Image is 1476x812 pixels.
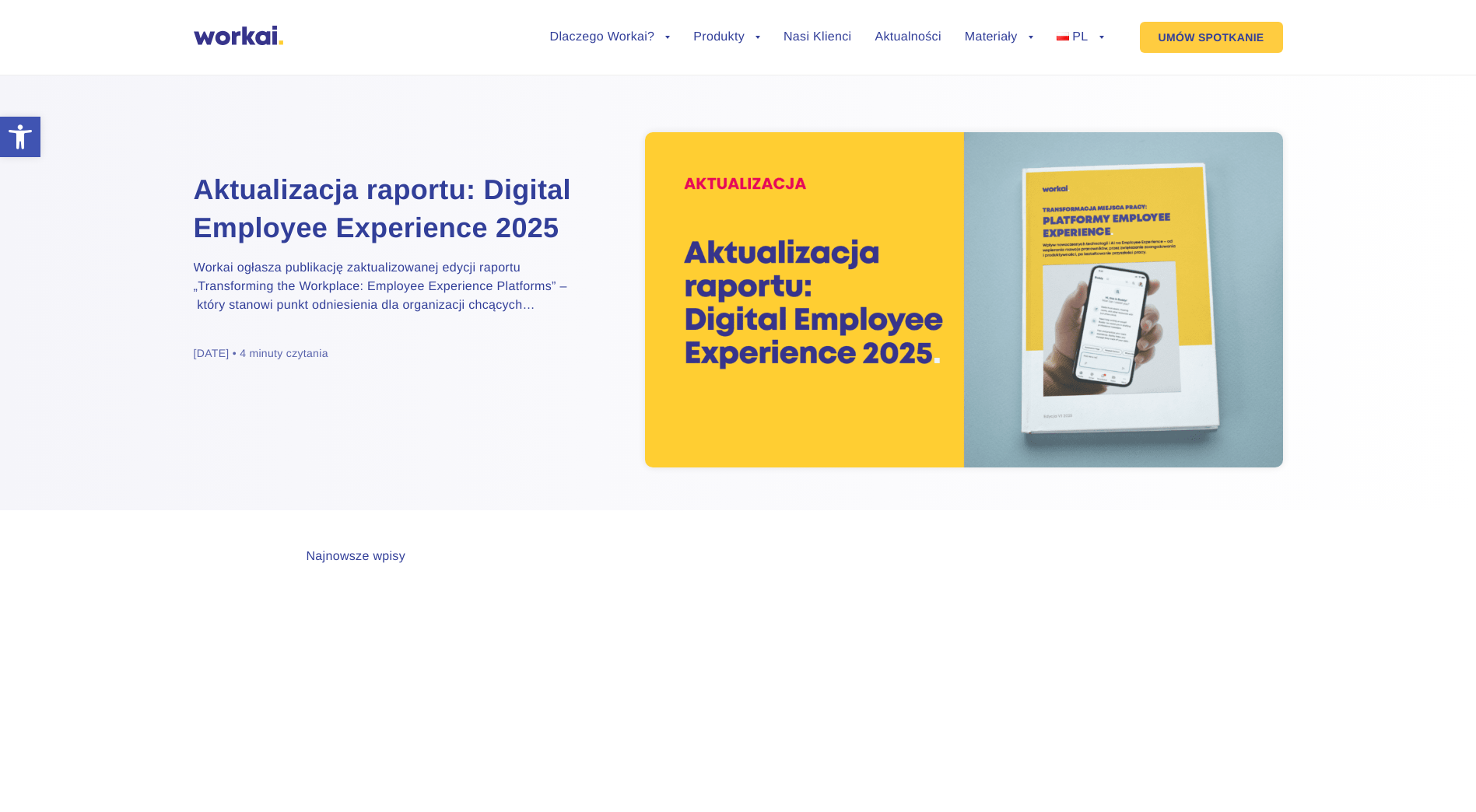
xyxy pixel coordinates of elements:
[194,346,328,361] div: [DATE] • 4 minuty czytania
[645,132,1283,467] img: raport digital employee experience 2025
[784,31,851,44] a: Nasi Klienci
[875,31,941,44] a: Aktualności
[965,31,1033,44] a: Materiały
[693,31,760,44] a: Produkty
[1140,22,1283,53] a: UMÓW SPOTKANIE
[307,549,406,564] div: Najnowsze wpisy
[550,31,671,44] a: Dlaczego Workai?
[194,259,583,315] p: Workai ogłasza publikację zaktualizowanej edycji raportu „Transforming the Workplace: Employee Ex...
[194,171,583,247] a: Aktualizacja raportu: Digital Employee Experience 2025
[1072,30,1088,44] span: PL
